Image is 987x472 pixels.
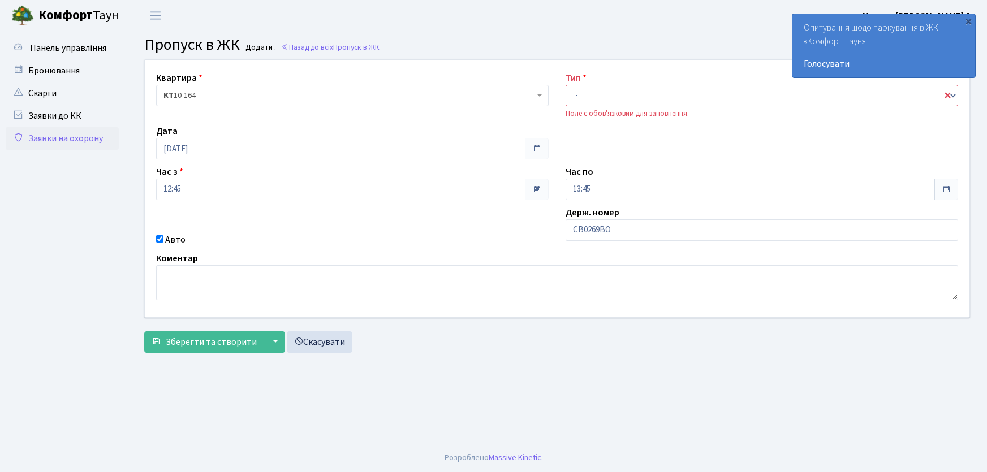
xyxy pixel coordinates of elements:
span: Пропуск в ЖК [333,42,380,53]
label: Держ. номер [566,206,619,219]
div: × [963,15,974,27]
a: Панель управління [6,37,119,59]
b: КТ [163,90,174,101]
a: Заявки до КК [6,105,119,127]
b: Комфорт [38,6,93,24]
div: Опитування щодо паркування в ЖК «Комфорт Таун» [792,14,975,77]
a: Голосувати [804,57,964,71]
button: Переключити навігацію [141,6,170,25]
a: Назад до всіхПропуск в ЖК [281,42,380,53]
span: Пропуск в ЖК [144,33,240,56]
label: Час по [566,165,593,179]
span: Таун [38,6,119,25]
span: Панель управління [30,42,106,54]
div: Розроблено . [445,452,543,464]
a: Заявки на охорону [6,127,119,150]
label: Квартира [156,71,202,85]
a: Massive Kinetic [489,452,541,464]
a: Бронювання [6,59,119,82]
button: Зберегти та створити [144,331,264,353]
small: Додати . [243,43,276,53]
a: Скасувати [287,331,352,353]
label: Авто [165,233,186,246]
label: Коментар [156,252,198,265]
label: Час з [156,165,183,179]
input: AA0001AA [566,219,958,241]
label: Тип [566,71,587,85]
a: Скарги [6,82,119,105]
b: Цитрус [PERSON_NAME] А. [863,10,973,22]
span: <b>КТ</b>&nbsp;&nbsp;&nbsp;&nbsp;10-164 [156,85,549,106]
a: Цитрус [PERSON_NAME] А. [863,9,973,23]
label: Дата [156,124,178,138]
span: Зберегти та створити [166,336,257,348]
img: logo.png [11,5,34,27]
span: <b>КТ</b>&nbsp;&nbsp;&nbsp;&nbsp;10-164 [163,90,535,101]
div: Поле є обов'язковим для заповнення. [566,109,958,119]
